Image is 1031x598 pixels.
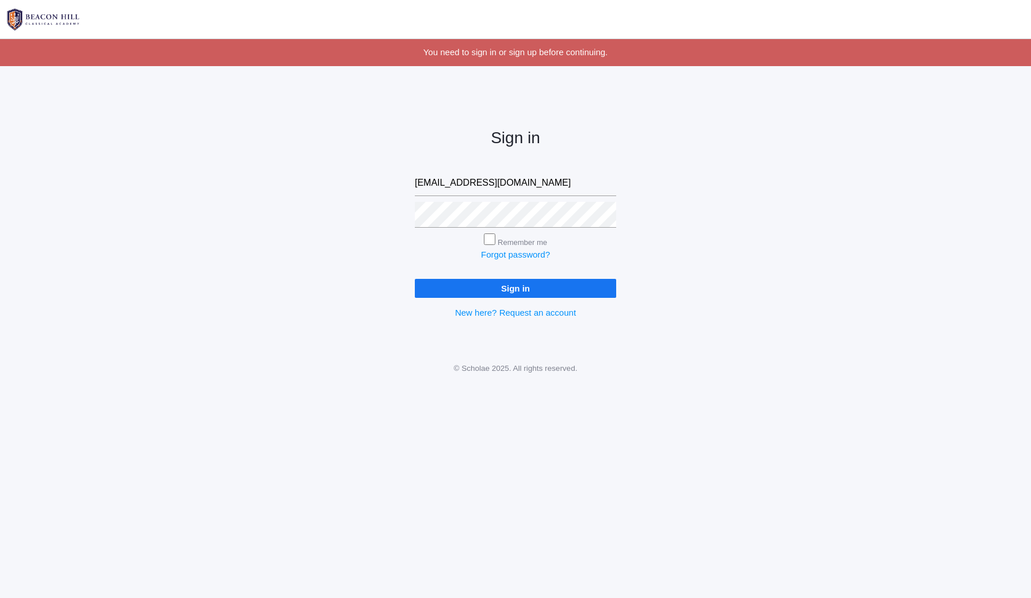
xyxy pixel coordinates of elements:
h2: Sign in [415,129,616,147]
label: Remember me [498,238,547,247]
a: New here? Request an account [455,308,576,317]
input: Email address [415,170,616,196]
a: Forgot password? [481,250,550,259]
input: Sign in [415,279,616,298]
